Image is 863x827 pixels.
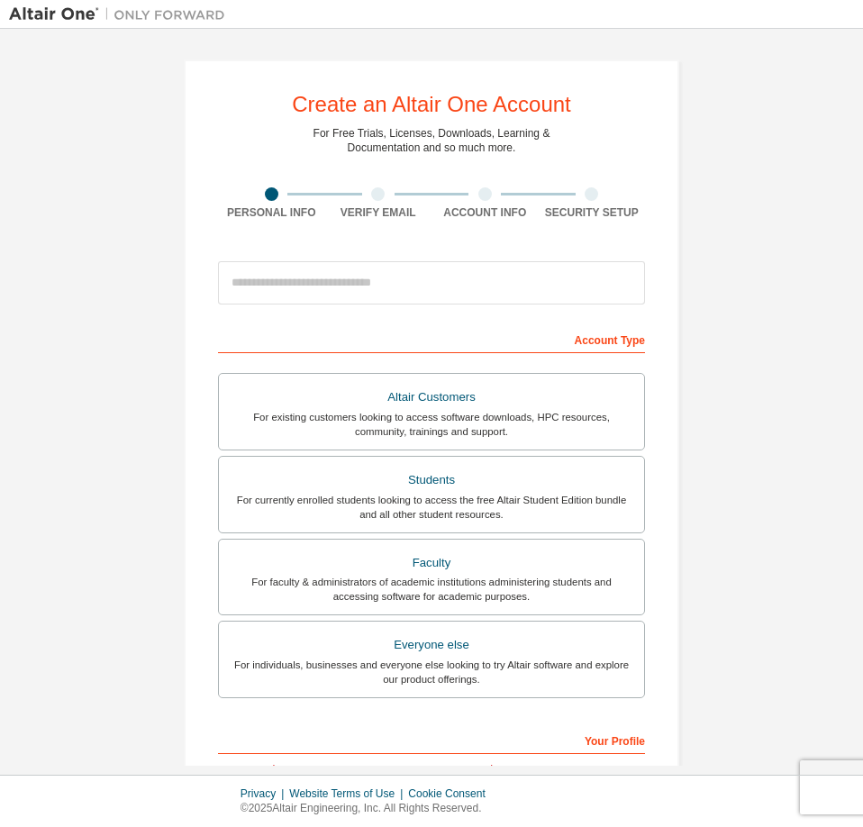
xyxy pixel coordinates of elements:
img: Altair One [9,5,234,23]
div: For individuals, businesses and everyone else looking to try Altair software and explore our prod... [230,658,633,686]
div: Everyone else [230,632,633,658]
div: Cookie Consent [408,786,495,801]
div: Privacy [241,786,289,801]
div: Website Terms of Use [289,786,408,801]
div: For Free Trials, Licenses, Downloads, Learning & Documentation and so much more. [313,126,550,155]
div: Security Setup [539,205,646,220]
label: First Name [218,763,426,777]
div: Personal Info [218,205,325,220]
label: Last Name [437,763,645,777]
div: Students [230,468,633,493]
div: Verify Email [325,205,432,220]
div: Account Type [218,324,645,353]
div: Your Profile [218,725,645,754]
div: Create an Altair One Account [292,94,571,115]
div: Altair Customers [230,385,633,410]
div: For faculty & administrators of academic institutions administering students and accessing softwa... [230,575,633,604]
div: Faculty [230,550,633,576]
div: For currently enrolled students looking to access the free Altair Student Edition bundle and all ... [230,493,633,522]
p: © 2025 Altair Engineering, Inc. All Rights Reserved. [241,801,496,816]
div: For existing customers looking to access software downloads, HPC resources, community, trainings ... [230,410,633,439]
div: Account Info [431,205,539,220]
